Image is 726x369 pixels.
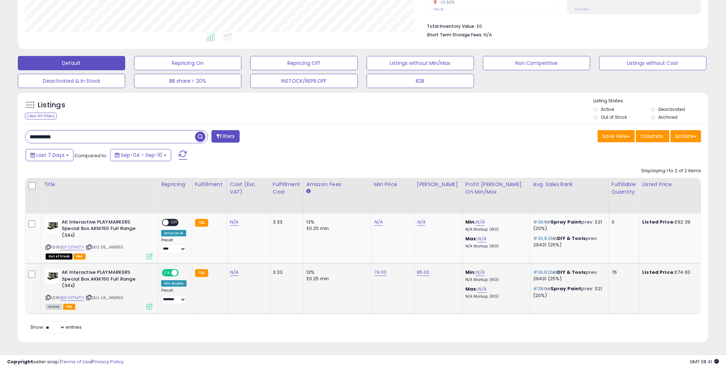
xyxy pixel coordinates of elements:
[60,244,85,250] a: B0F337M71Y
[593,98,708,104] p: Listing States:
[533,219,547,225] span: #384
[557,269,586,276] span: DIY & Tools
[46,219,60,233] img: 31mshGKNNdL._SL40_.jpg
[417,269,430,276] a: 85.00
[476,269,484,276] a: N/A
[306,269,365,276] div: 13%
[374,269,387,276] a: 74.00
[178,270,189,276] span: OFF
[367,74,474,88] button: B2B
[63,304,75,310] span: FBA
[642,269,675,276] b: Listed Price:
[417,181,459,188] div: [PERSON_NAME]
[658,106,685,112] label: Deactivated
[273,181,300,196] div: Fulfillment Cost
[551,219,582,225] span: Spray Paint
[642,219,675,225] b: Listed Price:
[641,168,701,174] div: Displaying 1 to 2 of 2 items
[60,295,85,301] a: B0F337M71Y
[533,286,603,298] p: in prev: 321 (20%)
[612,219,634,225] div: 0
[230,269,239,276] a: N/A
[161,288,186,304] div: Preset:
[642,181,704,188] div: Listed Price
[612,269,634,276] div: 76
[465,235,478,242] b: Max:
[7,358,33,365] strong: Copyright
[533,219,603,232] p: in prev: 321 (20%)
[465,219,476,225] b: Min:
[477,286,486,293] a: N/A
[86,295,124,301] span: | SKU: UK_AKM150
[551,285,582,292] span: Spray Paint
[46,253,72,260] span: All listings that are currently out of stock and unavailable for purchase on Amazon
[417,219,425,226] a: N/A
[46,269,60,283] img: 31mshGKNNdL._SL40_.jpg
[230,181,267,196] div: Cost (Exc. VAT)
[273,219,298,225] div: 3.33
[195,181,224,188] div: Fulfillment
[211,130,239,143] button: Filters
[599,56,706,70] button: Listings without Cost
[636,130,669,142] button: Columns
[465,244,525,249] p: N/A Markup (ROI)
[306,276,365,282] div: £0.25 min
[25,113,57,119] div: Clear All Filters
[465,294,525,299] p: N/A Markup (ROI)
[134,74,241,88] button: BB share < 20%
[230,219,239,226] a: N/A
[640,133,663,140] span: Columns
[427,21,696,30] li: £0
[476,219,484,226] a: N/A
[601,106,614,112] label: Active
[533,269,553,276] span: #36,826
[46,219,153,258] div: ASIN:
[483,56,590,70] button: Non Competitive
[462,178,530,214] th: The percentage added to the cost of goods (COGS) that forms the calculator for Min & Max prices.
[92,358,124,365] a: Privacy Policy
[557,235,586,242] span: DIY & Tools
[427,32,482,38] b: Short Term Storage Fees:
[161,181,189,188] div: Repricing
[61,358,91,365] a: Terms of Use
[169,219,180,225] span: OFF
[161,280,186,287] div: Win BuyBox
[161,238,186,254] div: Preset:
[26,149,73,161] button: Last 7 Days
[670,130,701,142] button: Actions
[427,23,475,29] b: Total Inventory Value:
[110,149,171,161] button: Sep-04 - Sep-10
[38,100,65,110] h5: Listings
[7,359,124,365] div: seller snap | |
[465,181,527,196] div: Profit [PERSON_NAME] on Min/Max
[484,31,492,38] span: N/A
[601,114,627,120] label: Out of Stock
[195,219,208,227] small: FBA
[533,181,605,188] div: Avg. Sales Rank
[46,304,62,310] span: All listings currently available for purchase on Amazon
[250,74,358,88] button: INSTOCK/REPR.OFF
[121,152,162,159] span: Sep-04 - Sep-10
[533,269,603,282] p: in prev: 29431 (25%)
[477,235,486,242] a: N/A
[374,181,411,188] div: Min Price
[598,130,635,142] button: Save View
[575,7,589,11] small: Prev: N/A
[86,244,124,250] span: | SKU: DE_AKM150
[46,269,153,309] div: ASIN:
[18,74,125,88] button: Deactivated & In Stock
[642,219,701,225] div: £92.39
[18,56,125,70] button: Default
[434,7,443,11] small: Prev: 8
[195,269,208,277] small: FBA
[44,181,155,188] div: Title
[642,269,701,276] div: £74.00
[306,225,365,232] div: £0.25 min
[250,56,358,70] button: Repricing Off
[30,324,82,330] span: Show: entries
[306,219,365,225] div: 13%
[690,358,719,365] span: 2025-09-18 08:41 GMT
[62,219,148,241] b: AK Interactive PLAYMARKERS Special Box AKM150 Full Range (34x)
[465,269,476,276] b: Min:
[62,269,148,291] b: AK Interactive PLAYMARKERS Special Box AKM150 Full Range (34x)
